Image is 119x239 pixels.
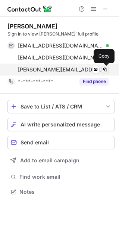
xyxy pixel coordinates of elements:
[21,140,49,145] span: Send email
[7,154,115,167] button: Add to email campaign
[20,157,79,163] span: Add to email campaign
[19,189,112,195] span: Notes
[18,42,103,49] span: [EMAIL_ADDRESS][DOMAIN_NAME]
[18,66,103,73] span: [PERSON_NAME][EMAIL_ADDRESS][PERSON_NAME][DOMAIN_NAME]
[7,136,115,149] button: Send email
[7,100,115,113] button: save-profile-one-click
[7,22,57,30] div: [PERSON_NAME]
[21,104,101,110] div: Save to List / ATS / CRM
[7,172,115,182] button: Find work email
[21,122,100,128] span: AI write personalized message
[7,118,115,131] button: AI write personalized message
[18,54,103,61] span: [EMAIL_ADDRESS][DOMAIN_NAME]
[7,31,115,37] div: Sign in to view [PERSON_NAME]’ full profile
[7,4,52,13] img: ContactOut v5.3.10
[79,78,109,85] button: Reveal Button
[7,187,115,197] button: Notes
[19,174,112,180] span: Find work email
